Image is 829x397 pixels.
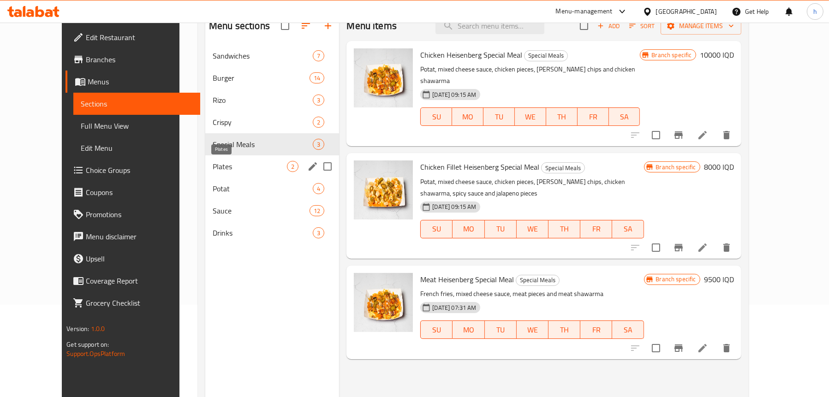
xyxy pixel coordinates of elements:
nav: Menu sections [205,41,339,248]
button: TH [549,320,580,339]
a: Upsell [66,248,200,270]
span: Chicken Fillet Heisenberg Special Meal [420,160,539,174]
button: TU [483,107,515,126]
span: Branch specific [652,275,699,284]
span: SU [424,222,449,236]
h2: Menu sections [209,19,270,33]
span: Select to update [646,125,666,145]
span: TU [489,323,513,337]
span: FR [581,110,605,124]
span: Sort [629,21,655,31]
span: Edit Restaurant [86,32,193,43]
span: [DATE] 09:15 AM [429,90,480,99]
a: Full Menu View [73,115,200,137]
span: FR [584,323,608,337]
span: Edit Menu [81,142,193,154]
h6: 8000 IQD [704,160,734,173]
span: Add item [594,19,623,33]
a: Edit menu item [697,343,708,354]
div: Special Meals [213,139,313,150]
div: Special Meals [516,275,560,286]
span: Select section [574,16,594,36]
span: 1.0.0 [91,323,105,335]
span: Sandwiches [213,50,313,61]
span: MO [456,110,480,124]
span: SA [613,110,637,124]
span: SU [424,110,448,124]
img: Chicken Fillet Heisenberg Special Meal [354,160,413,219]
div: Menu-management [556,6,613,17]
div: items [310,72,324,83]
span: Branch specific [648,51,695,59]
div: Special Meals [541,162,585,173]
button: Manage items [661,18,741,35]
button: Add [594,19,623,33]
span: Crispy [213,117,313,128]
p: Potat, mixed cheese sauce, chicken pieces, [PERSON_NAME] chips and chicken shawarma [420,64,640,87]
button: Add section [317,15,339,37]
a: Grocery Checklist [66,292,200,314]
span: Grocery Checklist [86,297,193,308]
button: Branch-specific-item [668,124,690,146]
span: Special Meals [525,50,567,61]
span: Burger [213,72,310,83]
span: Menus [88,76,193,87]
span: Choice Groups [86,165,193,176]
span: SA [616,222,640,236]
span: TH [552,323,577,337]
span: SU [424,323,449,337]
div: items [287,161,298,172]
button: MO [452,107,483,126]
a: Sections [73,93,200,115]
span: Version: [66,323,89,335]
button: FR [580,320,612,339]
div: Drinks3 [205,222,339,244]
button: SA [612,220,644,238]
button: TU [485,220,517,238]
a: Edit Restaurant [66,26,200,48]
button: delete [716,237,738,259]
span: TU [489,222,513,236]
p: French fries, mixed cheese sauce, meat pieces and meat shawarma [420,288,644,300]
span: Get support on: [66,338,109,350]
span: 3 [313,140,324,149]
span: WE [520,222,545,236]
span: MO [456,323,481,337]
p: Potat, mixed cheese sauce, chicken pieces, [PERSON_NAME] chips, chicken shawarma, spicy sauce and... [420,176,644,199]
span: 4 [313,184,324,193]
a: Branches [66,48,200,71]
div: Sauce12 [205,200,339,222]
div: Special Meals3 [205,133,339,155]
button: WE [517,320,549,339]
div: Sandwiches7 [205,45,339,67]
span: Add [596,21,621,31]
div: items [313,117,324,128]
button: FR [580,220,612,238]
a: Support.OpsPlatform [66,348,125,360]
span: Rizo [213,95,313,106]
span: Select to update [646,338,666,358]
a: Edit Menu [73,137,200,159]
div: items [313,139,324,150]
a: Edit menu item [697,130,708,141]
span: h [813,6,817,17]
a: Coverage Report [66,270,200,292]
div: Potat4 [205,178,339,200]
span: Sort items [623,19,661,33]
div: Crispy2 [205,111,339,133]
span: Select all sections [275,16,295,36]
a: Edit menu item [697,242,708,253]
span: Sections [81,98,193,109]
a: Coupons [66,181,200,203]
span: Potat [213,183,313,194]
span: Branches [86,54,193,65]
button: edit [306,160,320,173]
button: Branch-specific-item [668,337,690,359]
button: TU [485,320,517,339]
span: Special Meals [516,275,559,285]
span: Manage items [668,20,734,32]
span: TU [487,110,511,124]
span: 14 [310,74,324,83]
span: Sauce [213,205,310,216]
